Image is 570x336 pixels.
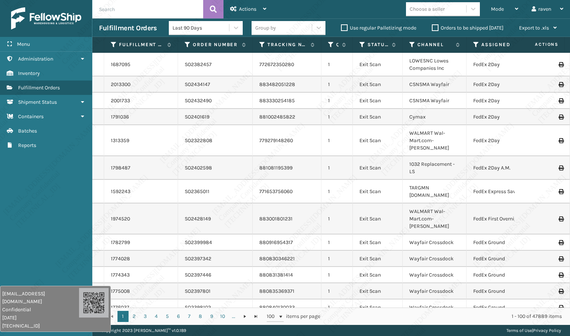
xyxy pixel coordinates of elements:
[506,328,532,333] a: Terms of Use
[111,304,129,311] a: 1776037
[178,53,253,76] td: SO2382457
[403,125,467,156] td: WALMART Wal-Mart.com-[PERSON_NAME]
[403,299,467,316] td: Wayfair Crossdock
[559,62,563,67] i: Print Label
[467,283,537,299] td: FedEx Ground
[353,125,403,156] td: Exit Scan
[259,239,293,246] a: 880916954317
[321,109,353,125] td: 1
[559,256,563,261] i: Print Label
[101,325,186,336] p: Copyright 2023 [PERSON_NAME]™ v 1.0.189
[259,272,293,278] a: 880831381414
[178,76,253,93] td: SO2434147
[353,76,403,93] td: Exit Scan
[111,113,129,121] a: 1791036
[353,156,403,180] td: Exit Scan
[195,311,206,322] a: 8
[559,165,563,171] i: Print Label
[259,288,294,294] a: 880835369371
[217,311,228,322] a: 10
[403,156,467,180] td: 1032 Replacement - LS
[321,93,353,109] td: 1
[17,41,30,47] span: Menu
[184,311,195,322] a: 7
[353,267,403,283] td: Exit Scan
[178,283,253,299] td: SO2397801
[18,99,57,105] span: Shipment Status
[259,165,293,171] a: 881081195399
[253,313,259,319] span: Go to the last page
[559,289,563,294] i: Print Label
[11,7,81,30] img: logo
[467,93,537,109] td: FedEx 2Day
[559,240,563,245] i: Print Label
[417,41,452,48] label: Channel
[111,164,130,172] a: 1798487
[178,299,253,316] td: SO2398102
[321,76,353,93] td: 1
[353,180,403,203] td: Exit Scan
[410,5,445,13] div: Choose a seller
[467,125,537,156] td: FedEx 2Day
[259,97,295,104] a: 883330254185
[403,93,467,109] td: CSNSMA Wayfair
[321,283,353,299] td: 1
[559,272,563,278] i: Print Label
[111,97,130,104] a: 2001733
[432,25,504,31] label: Orders to be shipped [DATE]
[250,311,262,322] a: Go to the last page
[336,41,338,48] label: Quantity
[255,24,276,32] div: Group by
[321,180,353,203] td: 1
[519,25,549,31] span: Export to .xls
[259,137,293,144] a: 779279148260
[173,311,184,322] a: 6
[467,299,537,316] td: FedEx Ground
[111,215,130,223] a: 1974520
[353,53,403,76] td: Exit Scan
[559,114,563,120] i: Print Label
[353,283,403,299] td: Exit Scan
[512,38,563,51] span: Actions
[353,299,403,316] td: Exit Scan
[193,41,238,48] label: Order Number
[99,24,157,32] h3: Fulfillment Orders
[259,81,295,88] a: 883482051228
[2,314,79,322] span: [DATE]
[403,180,467,203] td: TARGMN [DOMAIN_NAME]
[467,267,537,283] td: FedEx Ground
[178,251,253,267] td: SO2397342
[467,203,537,234] td: FedEx First Overnight
[467,251,537,267] td: FedEx Ground
[259,61,294,68] a: 772672350280
[228,311,239,322] a: ...
[259,256,295,262] a: 880830346221
[353,109,403,125] td: Exit Scan
[178,234,253,251] td: SO2399984
[162,311,173,322] a: 5
[18,128,37,134] span: Batches
[239,311,250,322] a: Go to the next page
[111,255,130,263] a: 1774028
[119,41,164,48] label: Fulfillment Order Id
[267,41,307,48] label: Tracking Number
[368,41,388,48] label: Status
[18,56,53,62] span: Administration
[321,203,353,234] td: 1
[259,304,295,311] a: 880840130033
[321,156,353,180] td: 1
[559,82,563,87] i: Print Label
[18,142,36,148] span: Reports
[2,290,79,305] span: [EMAIL_ADDRESS][DOMAIN_NAME]
[111,137,129,144] a: 1313359
[129,311,140,322] a: 2
[491,6,504,12] span: Mode
[467,156,537,180] td: FedEx 2Day A.M.
[559,189,563,194] i: Print Label
[321,299,353,316] td: 1
[403,109,467,125] td: Cymax
[353,93,403,109] td: Exit Scan
[559,305,563,310] i: Print Label
[111,81,130,88] a: 2013300
[2,322,79,330] span: [TECHNICAL_ID]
